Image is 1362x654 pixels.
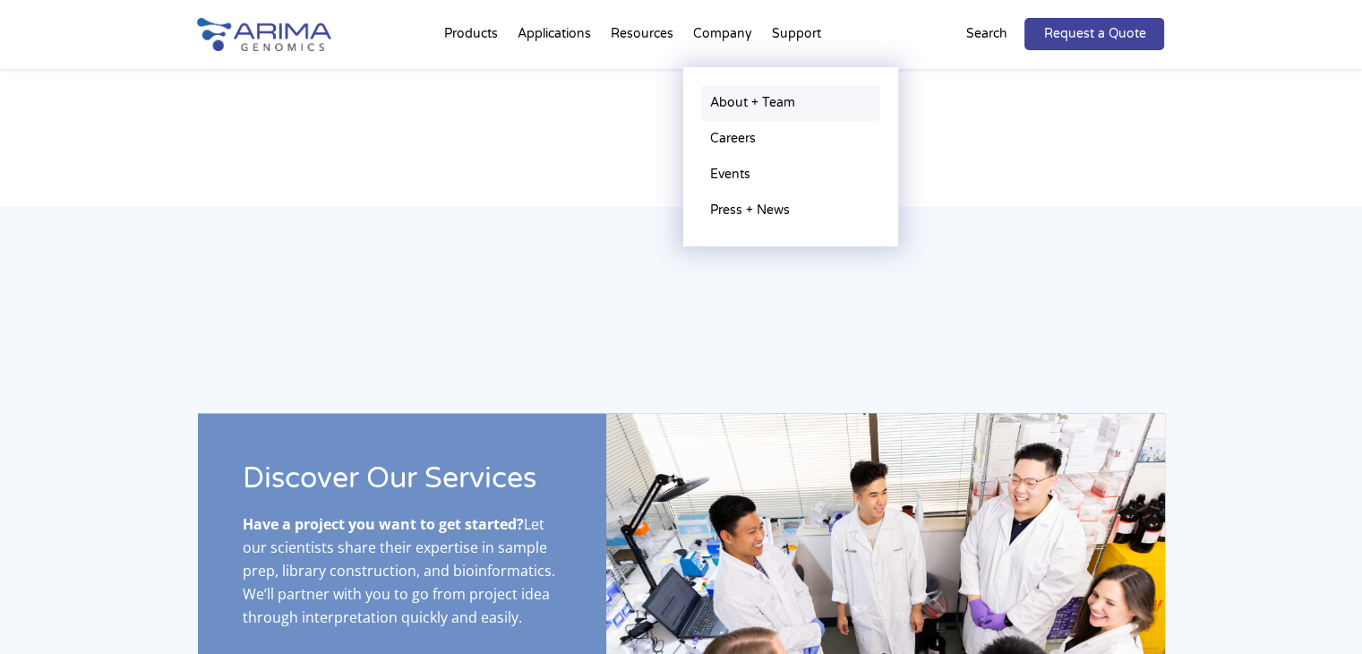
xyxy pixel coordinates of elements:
a: Press + News [701,193,880,228]
img: Arima-Genomics-logo [197,18,331,51]
h2: Discover Our Services [243,458,561,512]
a: About + Team [701,85,880,121]
b: Have a project you want to get started? [243,513,524,533]
p: Search [965,22,1007,46]
p: Let our scientists share their expertise in sample prep, library construction, and bioinformatics... [243,512,561,642]
div: Widget de chat [1272,568,1362,654]
a: Request a Quote [1024,18,1164,50]
iframe: Chat Widget [1272,568,1362,654]
a: Events [701,157,880,193]
a: Careers [701,121,880,157]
